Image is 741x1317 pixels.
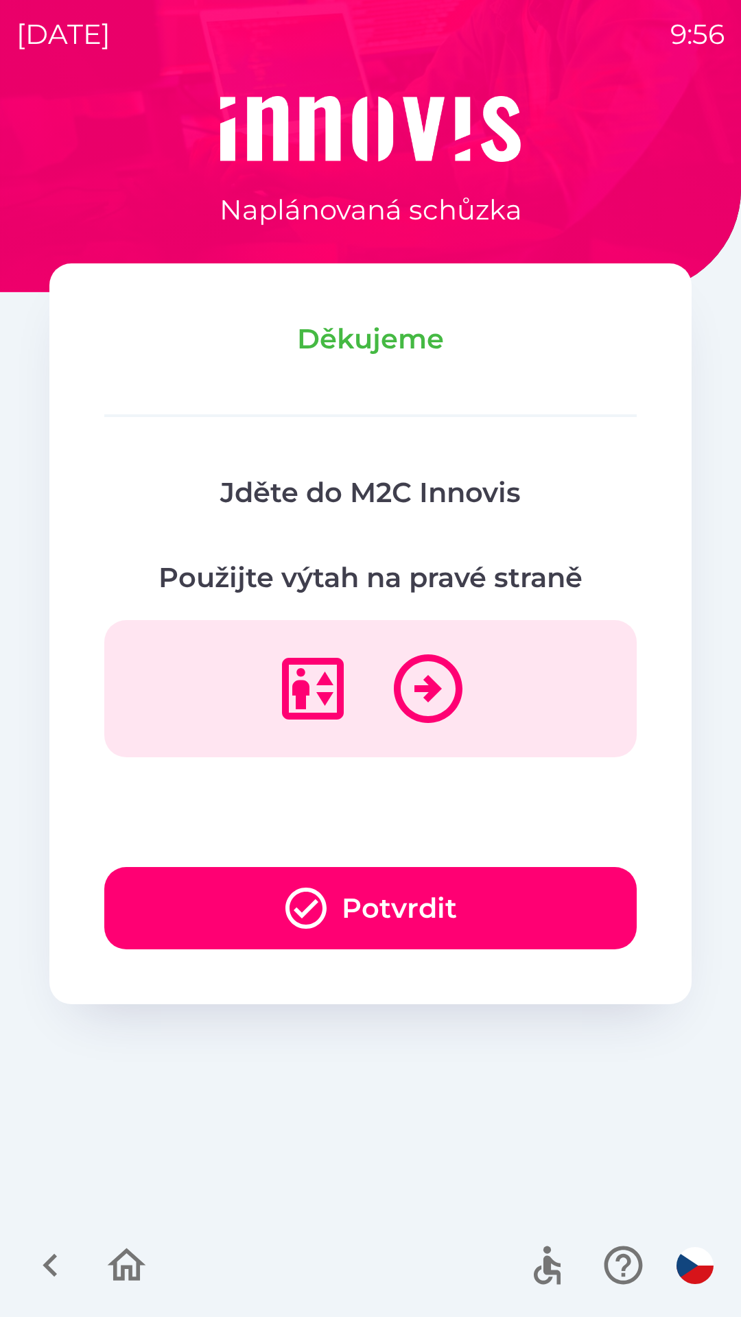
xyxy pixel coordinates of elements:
[104,867,637,949] button: Potvrdit
[220,189,522,230] p: Naplánovaná schůzka
[677,1247,714,1284] img: cs flag
[670,14,725,55] p: 9:56
[16,14,110,55] p: [DATE]
[104,318,637,359] p: Děkujeme
[49,96,692,162] img: Logo
[104,472,637,513] p: Jděte do M2C Innovis
[104,557,637,598] p: Použijte výtah na pravé straně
